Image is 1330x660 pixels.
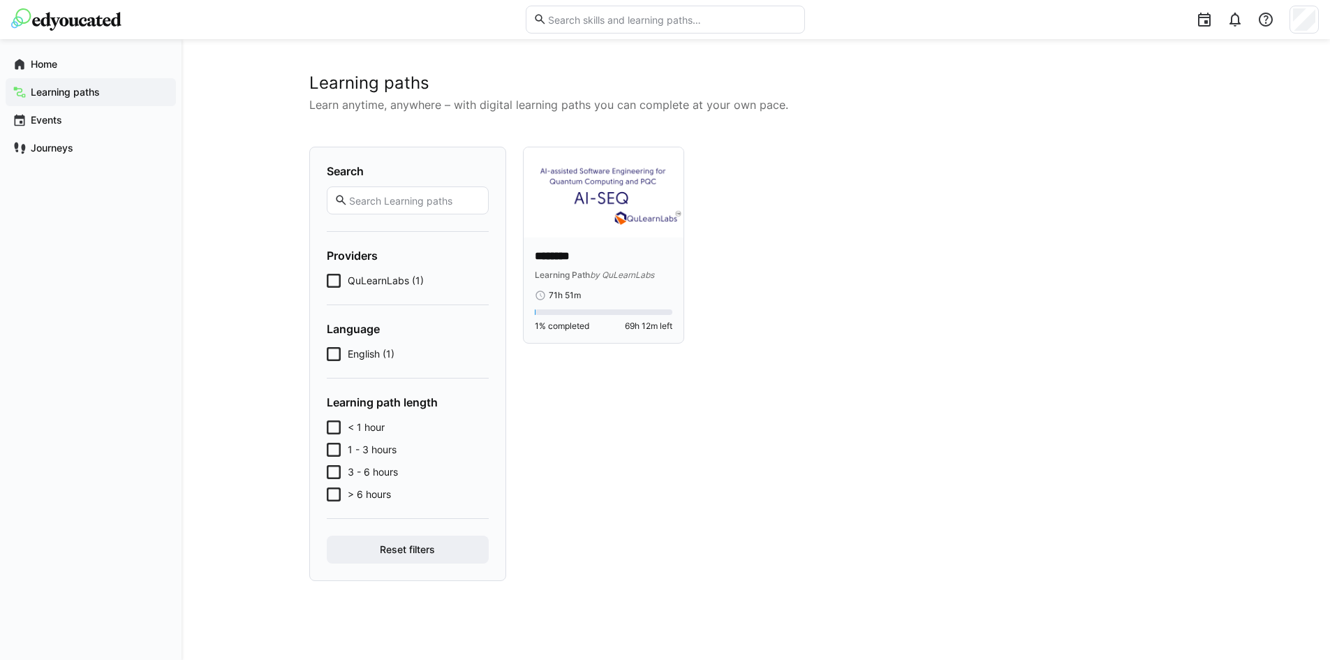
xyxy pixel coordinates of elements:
[348,420,385,434] span: < 1 hour
[348,465,398,479] span: 3 - 6 hours
[309,96,1203,113] p: Learn anytime, anywhere – with digital learning paths you can complete at your own pace.
[348,194,480,207] input: Search Learning paths
[327,164,489,178] h4: Search
[549,290,581,301] span: 71h 51m
[327,322,489,336] h4: Language
[327,249,489,263] h4: Providers
[348,274,424,288] span: QuLearnLabs (1)
[535,321,589,332] span: 1% completed
[327,536,489,564] button: Reset filters
[348,443,397,457] span: 1 - 3 hours
[625,321,672,332] span: 69h 12m left
[524,147,684,237] img: image
[348,347,394,361] span: English (1)
[535,270,590,280] span: Learning Path
[378,543,437,557] span: Reset filters
[547,13,797,26] input: Search skills and learning paths…
[309,73,1203,94] h2: Learning paths
[327,395,489,409] h4: Learning path length
[348,487,391,501] span: > 6 hours
[590,270,654,280] span: by QuLearnLabs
